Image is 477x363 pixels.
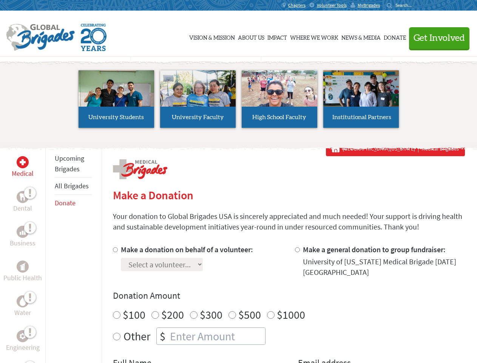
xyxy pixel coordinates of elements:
[200,307,222,322] label: $300
[238,18,264,56] a: About Us
[13,203,32,214] p: Dental
[79,70,154,128] a: University Students
[12,156,34,179] a: MedicalMedical
[252,114,306,120] span: High School Faculty
[113,290,465,302] h4: Donation Amount
[358,2,380,8] span: MyBrigades
[55,195,92,211] li: Donate
[323,70,399,128] a: Institutional Partners
[317,2,347,8] span: Volunteer Tools
[81,24,107,51] img: Global Brigades Celebrating 20 Years
[6,24,75,51] img: Global Brigades Logo
[20,159,26,165] img: Medical
[14,295,31,318] a: WaterWater
[123,327,150,345] label: Other
[242,70,317,128] a: High School Faculty
[55,154,84,173] a: Upcoming Brigades
[13,191,32,214] a: DentalDental
[341,18,381,56] a: News & Media
[157,328,168,344] div: $
[290,18,338,56] a: Where We Work
[395,2,417,8] input: Search...
[242,70,317,107] img: menu_brigades_submenu_3.jpg
[160,70,236,121] img: menu_brigades_submenu_2.jpg
[277,307,305,322] label: $1000
[267,18,287,56] a: Impact
[303,245,446,254] label: Make a general donation to group fundraiser:
[123,307,145,322] label: $100
[10,238,36,248] p: Business
[14,307,31,318] p: Water
[3,273,42,283] p: Public Health
[17,330,29,342] div: Engineering
[20,229,26,235] img: Business
[55,199,76,207] a: Donate
[238,307,261,322] label: $500
[20,333,26,339] img: Engineering
[10,226,36,248] a: BusinessBusiness
[55,150,92,178] li: Upcoming Brigades
[303,256,465,278] div: University of [US_STATE] Medical Brigade [DATE] [GEOGRAPHIC_DATA]
[414,34,465,43] span: Get Involved
[17,156,29,168] div: Medical
[17,226,29,238] div: Business
[20,193,26,200] img: Dental
[288,2,306,8] span: Chapters
[409,27,469,49] button: Get Involved
[55,178,92,195] li: All Brigades
[55,181,89,190] a: All Brigades
[161,307,184,322] label: $200
[160,70,236,128] a: University Faculty
[168,328,265,344] input: Enter Amount
[6,330,40,353] a: EngineeringEngineering
[332,114,391,120] span: Institutional Partners
[384,18,406,56] a: Donate
[20,297,26,306] img: Water
[12,168,34,179] p: Medical
[17,191,29,203] div: Dental
[88,114,144,120] span: University Students
[17,295,29,307] div: Water
[323,70,399,121] img: menu_brigades_submenu_4.jpg
[113,188,465,202] h2: Make a Donation
[3,261,42,283] a: Public HealthPublic Health
[189,18,235,56] a: Vision & Mission
[113,211,465,232] p: Your donation to Global Brigades USA is sincerely appreciated and much needed! Your support is dr...
[113,159,167,179] img: logo-medical.png
[79,70,154,121] img: menu_brigades_submenu_1.jpg
[20,263,26,270] img: Public Health
[6,342,40,353] p: Engineering
[17,261,29,273] div: Public Health
[172,114,224,120] span: University Faculty
[121,245,253,254] label: Make a donation on behalf of a volunteer:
